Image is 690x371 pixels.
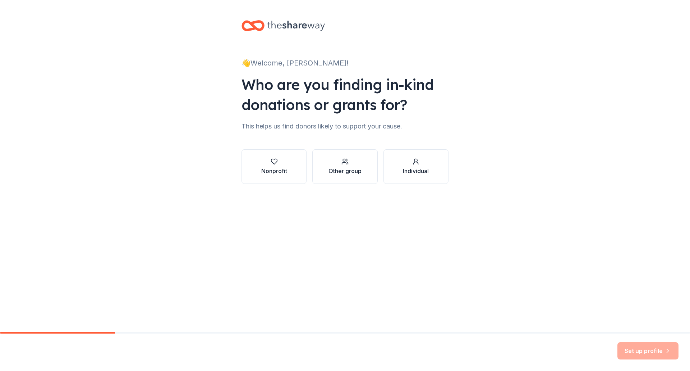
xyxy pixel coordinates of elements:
[241,57,448,69] div: 👋 Welcome, [PERSON_NAME]!
[312,149,377,184] button: Other group
[403,167,429,175] div: Individual
[328,167,362,175] div: Other group
[261,167,287,175] div: Nonprofit
[241,74,448,115] div: Who are you finding in-kind donations or grants for?
[241,149,307,184] button: Nonprofit
[383,149,448,184] button: Individual
[241,121,448,132] div: This helps us find donors likely to support your cause.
